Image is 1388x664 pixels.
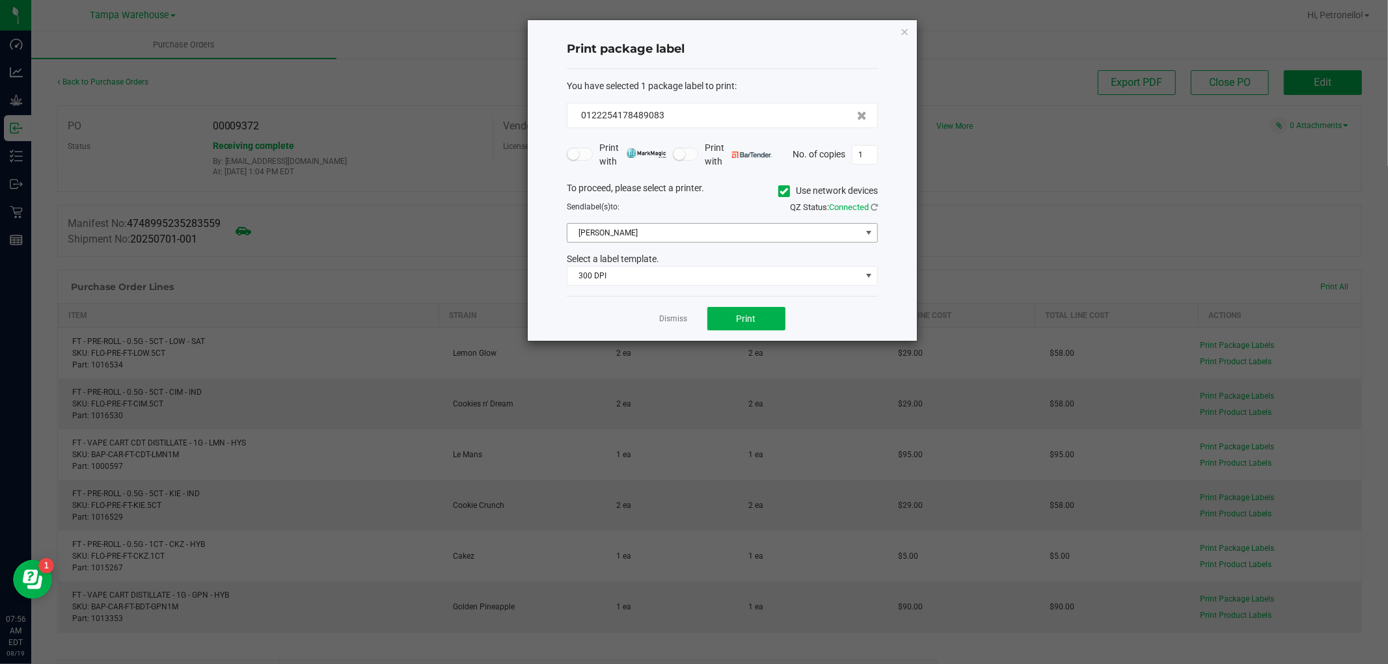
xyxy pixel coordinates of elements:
span: Print with [705,141,772,168]
span: label(s) [584,202,610,211]
iframe: Resource center unread badge [38,558,54,574]
span: 0122254178489083 [581,110,664,120]
img: bartender.png [732,152,772,158]
iframe: Resource center [13,560,52,599]
span: QZ Status: [790,202,878,212]
button: Print [707,307,785,330]
span: 300 DPI [567,267,861,285]
span: Print [737,313,756,324]
span: Connected [829,202,869,212]
span: You have selected 1 package label to print [567,81,735,91]
span: No. of copies [793,148,845,159]
label: Use network devices [778,184,878,198]
span: Send to: [567,202,619,211]
div: : [567,79,878,93]
span: [PERSON_NAME] [567,224,861,242]
a: Dismiss [660,313,688,325]
div: To proceed, please select a printer. [557,181,888,201]
div: Select a label template. [557,252,888,266]
img: mark_magic_cybra.png [627,148,666,158]
h4: Print package label [567,41,878,58]
span: Print with [599,141,666,168]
